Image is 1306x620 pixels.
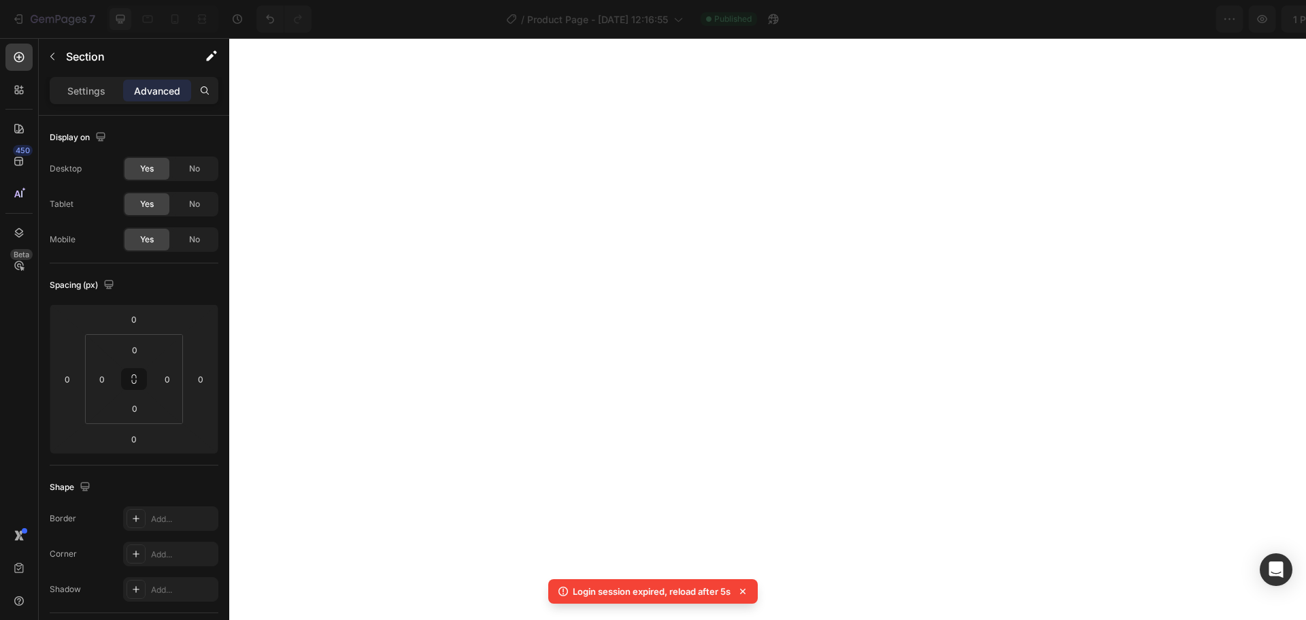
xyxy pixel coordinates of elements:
p: Login session expired, reload after 5s [573,585,731,598]
iframe: Design area [229,38,1306,620]
div: Display on [50,129,109,147]
div: Beta [10,249,33,260]
span: Published [714,13,752,25]
input: 0px [121,340,148,360]
div: Shape [50,478,93,497]
span: 1 product assigned [1041,12,1129,27]
span: Yes [140,233,154,246]
span: No [189,163,200,175]
button: Publish [1216,5,1273,33]
div: Publish [1227,12,1261,27]
div: Open Intercom Messenger [1260,553,1292,586]
div: Corner [50,548,77,560]
p: Section [66,48,178,65]
div: Add... [151,513,215,525]
input: 0 [190,369,211,389]
div: Desktop [50,163,82,175]
div: Mobile [50,233,76,246]
input: 0px [92,369,112,389]
input: 0px [121,398,148,419]
button: 7 [5,5,101,33]
input: 0 [120,309,148,329]
button: 1 product assigned [1029,5,1160,33]
span: No [189,198,200,210]
div: Border [50,512,76,525]
div: Add... [151,549,215,561]
input: 0 [120,429,148,449]
p: 7 [89,11,95,27]
input: 0 [57,369,78,389]
div: Spacing (px) [50,276,117,295]
div: Tablet [50,198,73,210]
span: Save [1177,14,1199,25]
div: 450 [13,145,33,156]
button: Save [1165,5,1210,33]
span: / [521,12,524,27]
span: Yes [140,198,154,210]
input: 0px [157,369,178,389]
p: Settings [67,84,105,98]
span: Product Page - [DATE] 12:16:55 [527,12,668,27]
span: No [189,233,200,246]
span: Yes [140,163,154,175]
p: Advanced [134,84,180,98]
div: Shadow [50,583,81,595]
div: Undo/Redo [256,5,312,33]
div: Add... [151,584,215,596]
